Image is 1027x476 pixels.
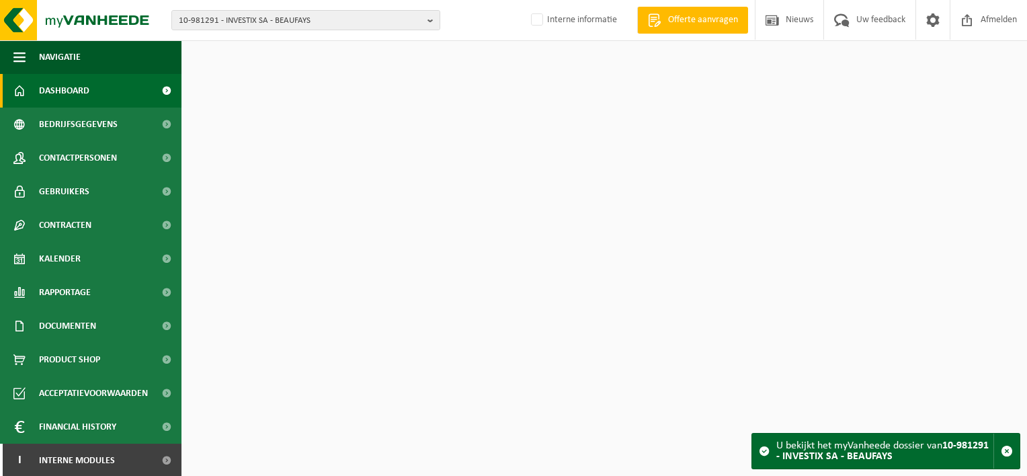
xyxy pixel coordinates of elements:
span: 10-981291 - INVESTIX SA - BEAUFAYS [179,11,422,31]
span: Bedrijfsgegevens [39,108,118,141]
span: Dashboard [39,74,89,108]
span: Acceptatievoorwaarden [39,376,148,410]
span: Financial History [39,410,116,444]
span: Documenten [39,309,96,343]
strong: 10-981291 - INVESTIX SA - BEAUFAYS [776,440,989,462]
span: Rapportage [39,276,91,309]
span: Product Shop [39,343,100,376]
span: Kalender [39,242,81,276]
span: Offerte aanvragen [665,13,741,27]
label: Interne informatie [528,10,617,30]
span: Navigatie [39,40,81,74]
span: Contracten [39,208,91,242]
span: Contactpersonen [39,141,117,175]
span: Gebruikers [39,175,89,208]
div: U bekijkt het myVanheede dossier van [776,434,993,469]
a: Offerte aanvragen [637,7,748,34]
button: 10-981291 - INVESTIX SA - BEAUFAYS [171,10,440,30]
